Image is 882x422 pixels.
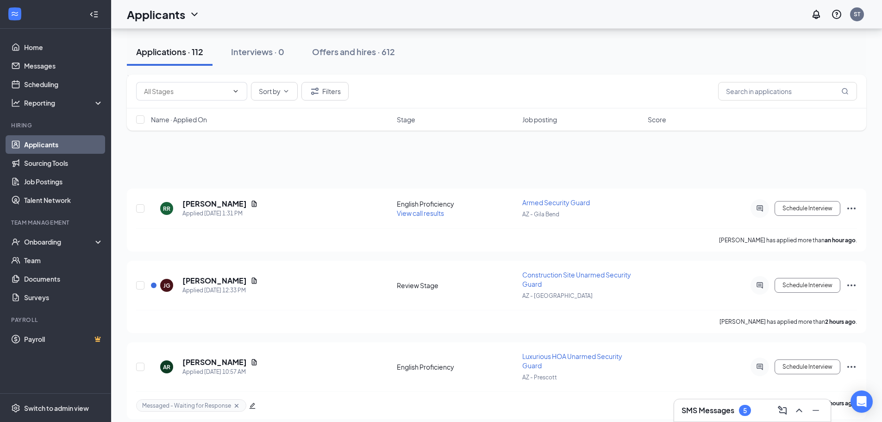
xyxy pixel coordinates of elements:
[777,405,788,416] svg: ComposeMessage
[811,9,822,20] svg: Notifications
[24,330,103,348] a: PayrollCrown
[182,367,258,377] div: Applied [DATE] 10:57 AM
[522,198,590,207] span: Armed Security Guard
[522,271,631,288] span: Construction Site Unarmed Security Guard
[11,219,101,227] div: Team Management
[11,98,20,107] svg: Analysis
[719,318,857,326] p: [PERSON_NAME] has applied more than .
[24,191,103,209] a: Talent Network
[89,10,99,19] svg: Collapse
[11,403,20,413] svg: Settings
[397,199,517,208] div: English Proficiency
[24,251,103,270] a: Team
[249,403,256,409] span: edit
[854,10,860,18] div: ST
[312,46,395,57] div: Offers and hires · 612
[127,6,185,22] h1: Applicants
[648,115,666,124] span: Score
[397,362,517,372] div: English Proficiency
[846,203,857,214] svg: Ellipses
[163,205,170,213] div: RR
[24,98,104,107] div: Reporting
[825,318,856,325] b: 2 hours ago
[282,88,290,95] svg: ChevronDown
[775,201,840,216] button: Schedule Interview
[825,237,856,244] b: an hour ago
[24,135,103,154] a: Applicants
[775,278,840,293] button: Schedule Interview
[233,402,240,409] svg: Cross
[250,200,258,208] svg: Document
[24,270,103,288] a: Documents
[841,88,849,95] svg: MagnifyingGlass
[24,237,95,246] div: Onboarding
[846,280,857,291] svg: Ellipses
[775,359,840,374] button: Schedule Interview
[11,121,101,129] div: Hiring
[24,57,103,75] a: Messages
[10,9,19,19] svg: WorkstreamLogo
[182,276,247,286] h5: [PERSON_NAME]
[792,403,807,418] button: ChevronUp
[851,391,873,413] div: Open Intercom Messenger
[259,88,281,94] span: Sort by
[522,115,557,124] span: Job posting
[810,405,821,416] svg: Minimize
[754,363,765,371] svg: ActiveChat
[522,352,622,370] span: Luxurious HOA Unarmed Security Guard
[151,115,207,124] span: Name · Applied On
[522,292,593,299] span: AZ - [GEOGRAPHIC_DATA]
[24,288,103,307] a: Surveys
[136,46,203,57] div: Applications · 112
[825,400,856,407] b: 3 hours ago
[397,281,517,290] div: Review Stage
[846,361,857,372] svg: Ellipses
[397,209,444,217] span: View call results
[142,402,231,409] span: Messaged - Waiting for Response
[182,199,247,209] h5: [PERSON_NAME]
[682,405,734,416] h3: SMS Messages
[794,405,805,416] svg: ChevronUp
[808,403,823,418] button: Minimize
[24,172,103,191] a: Job Postings
[743,407,747,415] div: 5
[754,205,765,212] svg: ActiveChat
[11,237,20,246] svg: UserCheck
[24,38,103,57] a: Home
[231,46,284,57] div: Interviews · 0
[232,88,239,95] svg: ChevronDown
[522,211,559,218] span: AZ - Gila Bend
[182,286,258,295] div: Applied [DATE] 12:33 PM
[250,359,258,366] svg: Document
[24,403,89,413] div: Switch to admin view
[11,316,101,324] div: Payroll
[24,75,103,94] a: Scheduling
[397,115,415,124] span: Stage
[754,282,765,289] svg: ActiveChat
[718,82,857,101] input: Search in applications
[309,86,320,97] svg: Filter
[719,236,857,244] p: [PERSON_NAME] has applied more than .
[182,209,258,218] div: Applied [DATE] 1:31 PM
[522,374,557,381] span: AZ - Prescott
[144,86,228,96] input: All Stages
[301,82,349,101] button: Filter Filters
[163,282,170,290] div: JG
[182,357,247,367] h5: [PERSON_NAME]
[24,154,103,172] a: Sourcing Tools
[831,9,842,20] svg: QuestionInfo
[251,82,298,101] button: Sort byChevronDown
[250,277,258,284] svg: Document
[189,9,200,20] svg: ChevronDown
[775,403,790,418] button: ComposeMessage
[163,363,170,371] div: AR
